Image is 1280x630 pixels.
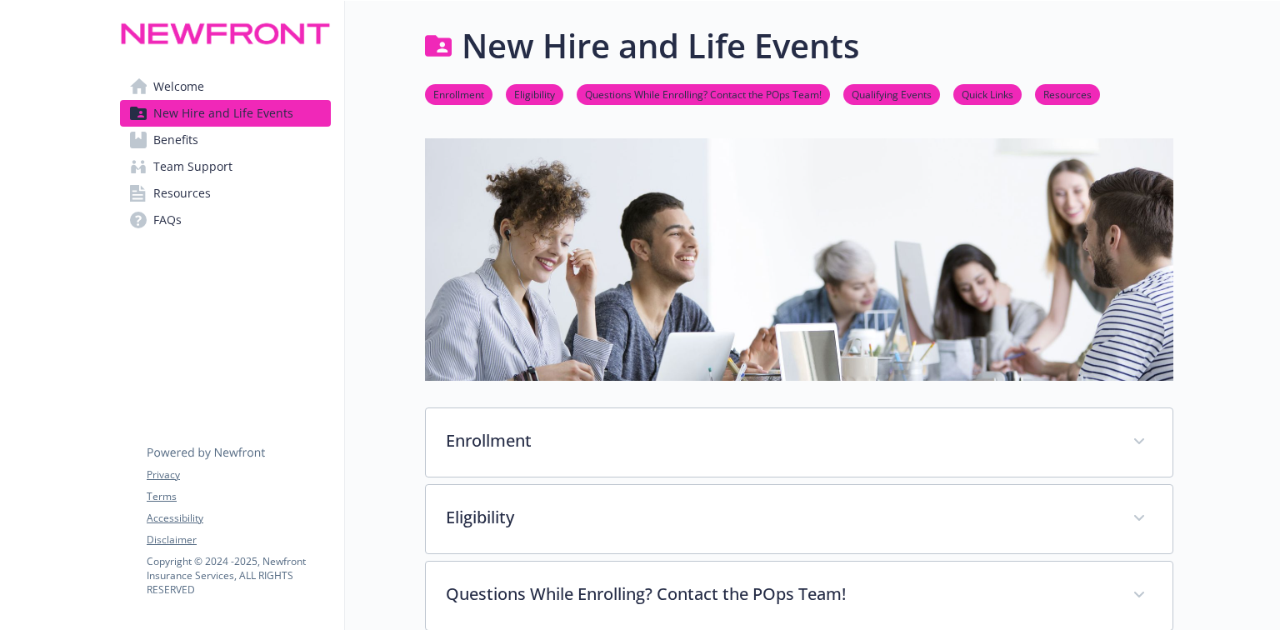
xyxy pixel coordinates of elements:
span: Welcome [153,73,204,100]
p: Copyright © 2024 - 2025 , Newfront Insurance Services, ALL RIGHTS RESERVED [147,554,330,597]
a: Qualifying Events [843,86,940,102]
div: Eligibility [426,485,1172,553]
a: Resources [1035,86,1100,102]
div: Questions While Enrolling? Contact the POps Team! [426,562,1172,630]
a: Eligibility [506,86,563,102]
a: Accessibility [147,511,330,526]
h1: New Hire and Life Events [462,21,859,71]
a: Privacy [147,467,330,482]
div: Enrollment [426,408,1172,477]
a: Enrollment [425,86,492,102]
a: Disclaimer [147,532,330,547]
span: Team Support [153,153,232,180]
p: Eligibility [446,505,1112,530]
a: Questions While Enrolling? Contact the POps Team! [577,86,830,102]
a: Resources [120,180,331,207]
span: New Hire and Life Events [153,100,293,127]
span: Resources [153,180,211,207]
a: New Hire and Life Events [120,100,331,127]
a: Welcome [120,73,331,100]
p: Questions While Enrolling? Contact the POps Team! [446,582,1112,607]
a: Quick Links [953,86,1022,102]
p: Enrollment [446,428,1112,453]
span: Benefits [153,127,198,153]
a: Benefits [120,127,331,153]
a: Team Support [120,153,331,180]
span: FAQs [153,207,182,233]
img: new hire page banner [425,138,1173,381]
a: Terms [147,489,330,504]
a: FAQs [120,207,331,233]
